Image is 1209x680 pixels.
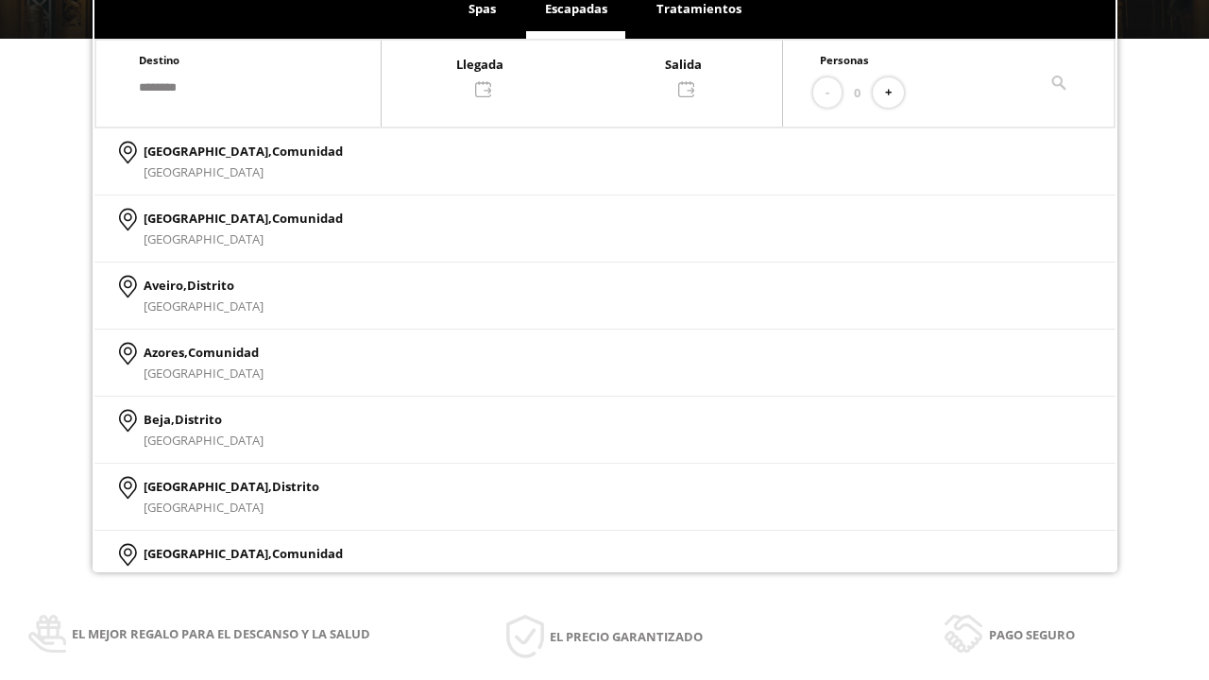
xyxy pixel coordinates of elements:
[550,626,703,647] span: El precio garantizado
[813,77,842,109] button: -
[272,143,343,160] span: Comunidad
[144,141,343,161] p: [GEOGRAPHIC_DATA],
[144,432,264,449] span: [GEOGRAPHIC_DATA]
[272,210,343,227] span: Comunidad
[175,411,222,428] span: Distrito
[873,77,904,109] button: +
[72,623,370,644] span: El mejor regalo para el descanso y la salud
[144,230,264,247] span: [GEOGRAPHIC_DATA]
[144,365,264,382] span: [GEOGRAPHIC_DATA]
[989,624,1075,645] span: Pago seguro
[144,208,343,229] p: [GEOGRAPHIC_DATA],
[820,53,869,67] span: Personas
[144,566,264,583] span: [GEOGRAPHIC_DATA]
[139,53,179,67] span: Destino
[188,344,259,361] span: Comunidad
[144,275,264,296] p: Aveiro,
[854,82,860,103] span: 0
[144,499,264,516] span: [GEOGRAPHIC_DATA]
[272,545,343,562] span: Comunidad
[144,543,343,564] p: [GEOGRAPHIC_DATA],
[144,342,264,363] p: Azores,
[144,163,264,180] span: [GEOGRAPHIC_DATA]
[272,478,319,495] span: Distrito
[144,476,319,497] p: [GEOGRAPHIC_DATA],
[187,277,234,294] span: Distrito
[144,409,264,430] p: Beja,
[144,297,264,314] span: [GEOGRAPHIC_DATA]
